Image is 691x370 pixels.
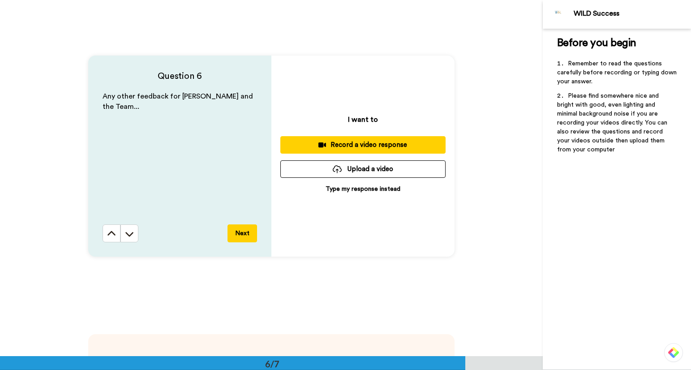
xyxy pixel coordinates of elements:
p: I want to [348,114,378,125]
div: 6/7 [251,357,294,370]
div: Record a video response [288,140,438,150]
button: Record a video response [280,136,446,154]
p: Type my response instead [326,185,400,194]
button: Upload a video [280,160,446,178]
img: Profile Image [548,4,569,25]
span: Before you begin [557,38,636,48]
h4: Question 6 [103,70,257,82]
span: Remember to read the questions carefully before recording or typing down your answer. [557,60,678,85]
button: Next [227,224,257,242]
span: Any other feedback for [PERSON_NAME] and the Team... [103,93,255,110]
div: WILD Success [574,9,691,18]
span: Please find somewhere nice and bright with good, even lighting and minimal background noise if yo... [557,93,669,153]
